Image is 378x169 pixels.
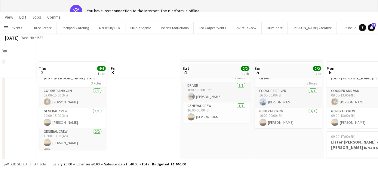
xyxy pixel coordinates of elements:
[2,13,16,21] a: View
[32,14,41,20] span: Jobs
[33,162,48,166] span: All jobs
[326,66,334,71] span: Mon
[111,66,115,71] span: Fri
[110,69,115,76] span: 3
[254,61,322,128] app-job-card: 16:00-00:00 (8h) (Mon)2/2Lister [PERSON_NAME] is the driver2 RolesForklift Driver1/116:00-00:00 (...
[53,162,186,166] div: Salary £0.00 + Expenses £0.00 + Subsistence £1 640.00 =
[10,162,27,166] span: Budgeted
[371,23,376,27] span: 24
[325,69,334,76] span: 6
[141,162,186,166] span: Total Budgeted £1 640.00
[37,35,43,40] div: BST
[241,71,249,76] div: 1 Job
[254,87,322,108] app-card-role: Forklift Driver1/116:00-00:00 (8h)[PERSON_NAME]
[39,128,106,157] app-card-role: General Crew2/215:00-19:00 (4h)[PERSON_NAME][PERSON_NAME]
[38,69,46,76] span: 2
[262,22,288,34] button: Illuminate
[313,66,321,71] span: 2/2
[87,8,201,13] div: You have lost connection to the internet. The platform is offline.
[3,161,28,168] button: Budgeted
[97,66,106,71] span: 4/4
[183,61,250,123] app-job-card: 16:00-00:00 (8h) (Sun)2/2Lister [PERSON_NAME]2 RolesDriver1/116:00-00:00 (8h)[PERSON_NAME]General...
[39,108,106,128] app-card-role: General Crew1/109:00-15:00 (6h)[PERSON_NAME]
[183,102,250,123] app-card-role: General Crew1/116:00-00:00 (8h)[PERSON_NAME]
[19,14,26,20] span: Edit
[231,22,262,34] button: Invictus Crew
[241,66,249,71] span: 2/2
[57,22,94,34] button: Rockpool Catering
[30,13,44,21] a: Jobs
[331,134,355,139] span: 09:00-17:00 (8h)
[17,13,29,21] a: Edit
[183,66,189,71] span: Sat
[183,82,250,102] app-card-role: Driver1/116:00-00:00 (8h)[PERSON_NAME]
[94,22,125,34] button: Norse Sky LTD
[20,35,35,40] span: Week 40
[45,13,63,21] a: Comms
[182,69,189,76] span: 4
[5,35,19,41] div: [DATE]
[39,61,106,150] app-job-card: 09:00-19:00 (10h)4/4[PERSON_NAME] - express job - [PERSON_NAME] to [PERSON_NAME] [PERSON_NAME]3 R...
[47,14,61,20] span: Comms
[156,22,194,34] button: Insert Productions
[194,22,231,34] button: Red Carpet Events
[288,22,337,34] button: [PERSON_NAME] Creative
[307,81,317,85] span: 2 Roles
[368,24,375,31] a: 24
[254,66,262,71] span: Sun
[91,81,101,85] span: 3 Roles
[39,87,106,108] app-card-role: Courier and Van1/109:00-15:00 (6h)[PERSON_NAME]
[27,22,57,34] button: Three Create
[97,71,105,76] div: 1 Job
[125,22,156,34] button: Studio Sophie
[39,66,46,71] span: Thu
[5,14,13,20] span: View
[313,71,321,76] div: 1 Job
[254,108,322,128] app-card-role: General Crew1/116:00-00:00 (8h)[PERSON_NAME]
[254,69,262,76] span: 5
